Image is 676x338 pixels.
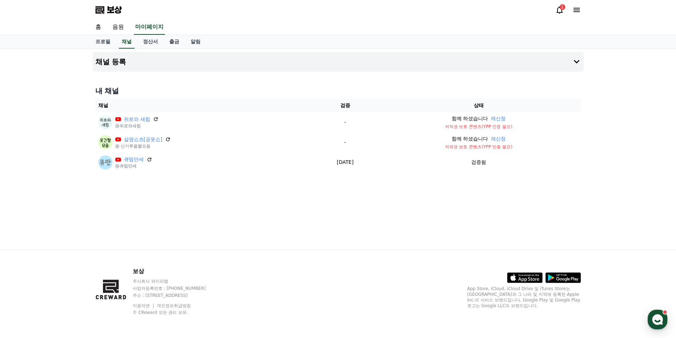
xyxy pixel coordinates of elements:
[124,137,163,142] font: 설명쇼츠[공웃쇼]
[112,23,124,30] font: 음원
[164,35,185,49] a: 출금
[133,279,168,284] font: 주식회사 와이피랩
[452,116,488,121] font: 함께 하셨습니다
[115,123,141,128] font: @위로와새힘
[133,303,155,308] a: 이용약관
[95,39,110,44] font: 프로필
[134,20,165,35] a: 마이페이지
[491,135,506,143] button: 재신청
[452,136,488,142] font: 함께 하셨습니다
[137,35,164,49] a: 정산서
[124,116,150,123] a: 위로와 새힘
[185,35,206,49] a: 알림
[124,116,150,122] font: 위로와 새힘
[445,124,512,129] font: 저작권 보호 콘텐츠(YPP 인증 필요)
[560,4,565,10] div: 1
[90,35,116,49] a: 프로필
[491,116,506,121] font: 재신청
[344,139,346,145] font: -
[340,102,350,108] font: 검증
[474,102,484,108] font: 상태
[98,155,112,170] img: 큐떱만세
[191,39,200,44] font: 알림
[93,52,584,72] button: 채널 등록
[95,87,119,95] font: 내 채널
[445,144,512,149] font: 저작권 보호 콘텐츠(YPP 인증 필요)
[95,4,122,16] a: 보상
[98,102,108,108] font: 채널
[135,23,164,30] font: 마이페이지
[491,115,506,122] button: 재신청
[471,159,486,165] font: 검증됨
[95,57,126,66] font: 채널 등록
[98,115,112,129] img: 위로와 새힘
[555,6,564,14] a: 1
[467,286,581,308] font: App Store, iCloud, iCloud Drive 및 iTunes Store는 [GEOGRAPHIC_DATA]과 그 나라 및 지역에 등록된 Apple Inc.의 서비스...
[115,144,151,149] font: @ 신기루움짤모음
[115,164,137,168] font: @큐떱만세
[133,286,206,291] font: 사업자등록번호 : [PHONE_NUMBER]
[143,39,158,44] font: 정산서
[124,136,163,143] a: 설명쇼츠[공웃쇼]
[124,156,144,162] font: 큐떱만세
[133,293,188,298] font: 주소 : [STREET_ADDRESS]
[133,303,150,308] font: 이용약관
[90,20,107,35] a: 홈
[169,39,179,44] font: 출금
[133,268,144,275] font: 보상
[133,310,188,315] font: © CReward 모든 권리 보유.
[98,135,112,149] img: 설명쇼츠[공웃쇼]
[491,136,506,142] font: 재신청
[119,35,134,49] a: 채널
[157,303,191,308] a: 개인정보취급방침
[95,23,101,30] font: 홈
[107,5,122,15] font: 보상
[344,119,346,125] font: -
[122,39,132,44] font: 채널
[107,20,130,35] a: 음원
[337,159,353,165] font: [DATE]
[124,156,144,163] a: 큐떱만세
